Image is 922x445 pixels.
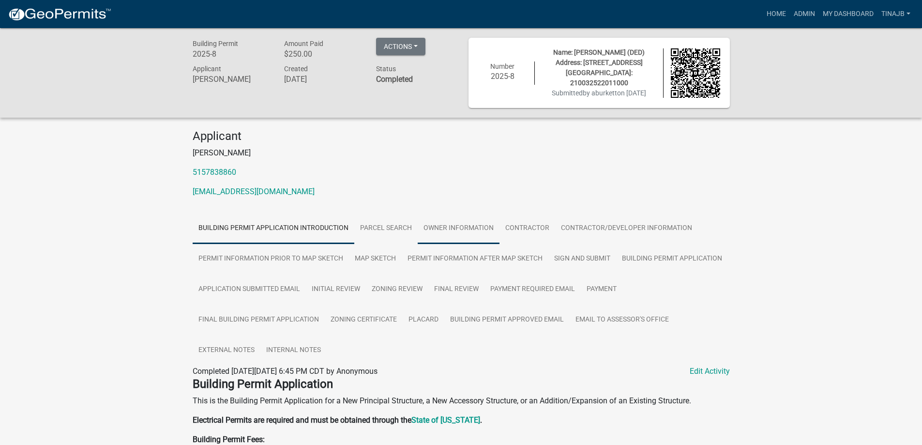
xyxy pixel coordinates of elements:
a: Zoning Certificate [325,305,403,336]
a: My Dashboard [819,5,877,23]
a: Building Permit Application Introduction [193,213,354,244]
a: Building Permit Approved Email [444,305,570,336]
h6: 2025-8 [193,49,270,59]
span: Building Permit [193,40,238,47]
a: Payment [581,274,622,305]
a: 5157838860 [193,168,236,177]
strong: Electrical Permits are required and must be obtained through the [193,415,411,425]
span: Name: [PERSON_NAME] (DED) Address: [STREET_ADDRESS][GEOGRAPHIC_DATA]: 210032522011000 [553,48,645,87]
a: Zoning Review [366,274,428,305]
a: Payment Required Email [484,274,581,305]
h6: [PERSON_NAME] [193,75,270,84]
span: Completed [DATE][DATE] 6:45 PM CDT by Anonymous [193,367,378,376]
a: Home [763,5,790,23]
a: Final Building Permit Application [193,305,325,336]
button: Actions [376,38,425,55]
a: Parcel search [354,213,418,244]
span: by aburkett [583,89,617,97]
h6: [DATE] [284,75,362,84]
a: Email to Assessor's Office [570,305,675,336]
a: Map Sketch [349,244,402,275]
strong: Building Permit Application [193,377,333,391]
a: Contractor [499,213,555,244]
a: Edit Activity [690,366,730,377]
a: Permit Information Prior to Map Sketch [193,244,349,275]
a: Building Permit Application [616,244,728,275]
strong: . [480,415,482,425]
a: Placard [403,305,444,336]
a: Admin [790,5,819,23]
strong: Completed [376,75,413,84]
span: Created [284,65,308,73]
span: Number [490,62,514,70]
img: QR code [671,48,720,98]
h6: $250.00 [284,49,362,59]
a: Permit Information After Map Sketch [402,244,548,275]
a: State of [US_STATE] [411,415,480,425]
strong: Building Permit Fees: [193,435,265,444]
p: [PERSON_NAME] [193,147,730,159]
a: Initial Review [306,274,366,305]
a: Application Submitted Email [193,274,306,305]
a: Contractor/Developer Information [555,213,698,244]
a: Sign and Submit [548,244,616,275]
span: Applicant [193,65,221,73]
span: Submitted on [DATE] [552,89,646,97]
span: Amount Paid [284,40,323,47]
a: External Notes [193,335,260,366]
a: Tinajb [877,5,914,23]
h6: 2025-8 [478,72,528,81]
a: [EMAIL_ADDRESS][DOMAIN_NAME] [193,187,315,196]
h4: Applicant [193,129,730,143]
a: Final Review [428,274,484,305]
p: This is the Building Permit Application for a New Principal Structure, a New Accessory Structure,... [193,395,730,407]
a: Internal Notes [260,335,327,366]
a: Owner Information [418,213,499,244]
span: Status [376,65,396,73]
